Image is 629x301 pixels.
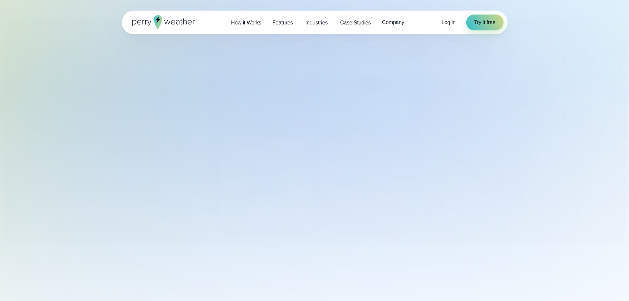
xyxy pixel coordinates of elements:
a: How it Works [226,16,267,29]
span: Company [382,19,404,26]
a: Case Studies [334,16,376,29]
a: Log in [441,19,455,26]
span: How it Works [231,19,262,27]
span: Log in [441,19,455,25]
span: Industries [305,19,328,27]
span: Try it free [474,19,496,26]
span: Features [272,19,293,27]
span: Case Studies [340,19,371,27]
a: Try it free [466,15,504,30]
